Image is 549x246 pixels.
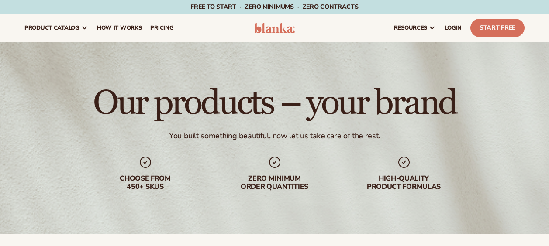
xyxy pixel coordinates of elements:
a: product catalog [20,14,93,42]
div: Choose from 450+ Skus [90,174,201,191]
div: High-quality product formulas [348,174,460,191]
span: product catalog [24,24,79,31]
h1: Our products – your brand [93,85,456,120]
span: resources [394,24,427,31]
a: How It Works [93,14,146,42]
a: resources [390,14,440,42]
span: LOGIN [445,24,462,31]
div: You built something beautiful, now let us take care of the rest. [169,131,380,141]
span: Free to start · ZERO minimums · ZERO contracts [190,3,358,11]
a: Start Free [470,19,525,37]
div: Zero minimum order quantities [219,174,331,191]
a: LOGIN [440,14,466,42]
span: pricing [150,24,173,31]
a: pricing [146,14,178,42]
img: logo [254,23,295,33]
span: How It Works [97,24,142,31]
